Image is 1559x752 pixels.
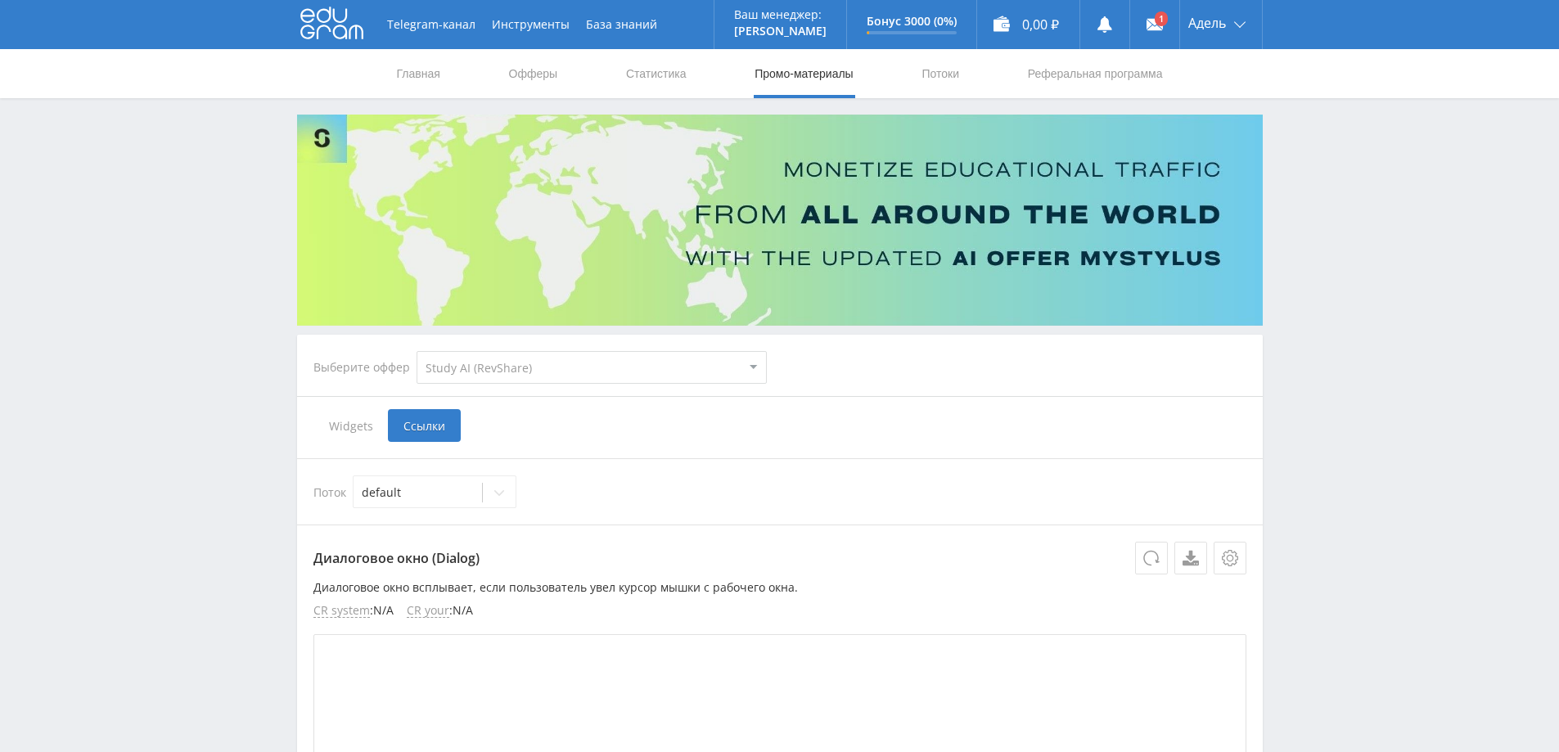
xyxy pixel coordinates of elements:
p: Диалоговое окно всплывает, если пользователь увел курсор мышки с рабочего окна. [313,581,1246,594]
a: Потоки [920,49,961,98]
a: Статистика [624,49,688,98]
span: CR system [313,604,370,618]
span: Widgets [313,409,388,442]
a: Реферальная программа [1026,49,1165,98]
span: Ссылки [388,409,461,442]
a: Главная [395,49,442,98]
button: Настройки [1214,542,1246,574]
a: Офферы [507,49,560,98]
p: Диалоговое окно (Dialog) [313,542,1246,574]
li: : N/A [313,604,394,618]
span: CR your [407,604,449,618]
p: Бонус 3000 (0%) [867,15,957,28]
span: Адель [1188,16,1226,29]
p: [PERSON_NAME] [734,25,827,38]
div: Поток [313,475,1246,508]
a: Скачать [1174,542,1207,574]
img: Banner [297,115,1263,326]
p: Ваш менеджер: [734,8,827,21]
button: Обновить [1135,542,1168,574]
div: Выберите оффер [313,361,417,374]
a: Промо-материалы [753,49,854,98]
li: : N/A [407,604,473,618]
